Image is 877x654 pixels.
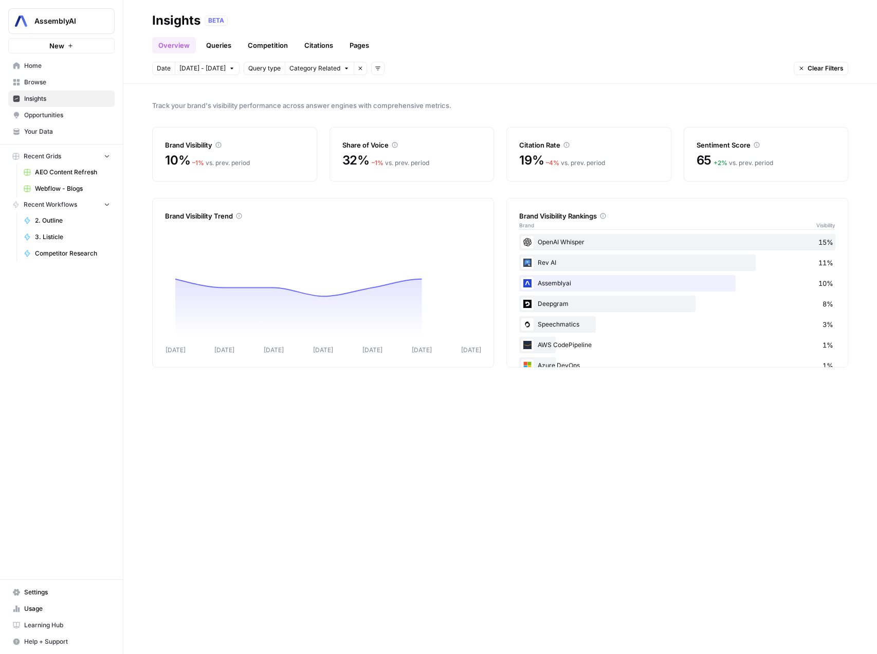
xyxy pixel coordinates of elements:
a: Learning Hub [8,617,115,633]
span: Learning Hub [24,621,110,630]
span: 19% [519,152,544,169]
span: Opportunities [24,111,110,120]
img: p01h11e1xl50jjsmmbrnhiqver4p [521,298,534,310]
a: Home [8,58,115,74]
a: Competition [242,37,294,53]
img: 5xpccxype1cywfuoa934uv7cahnr [521,236,534,248]
div: Brand Visibility [165,140,304,150]
span: Visibility [816,221,835,229]
div: Sentiment Score [697,140,836,150]
div: vs. prev. period [192,158,250,168]
span: – 4 % [546,159,559,167]
a: AEO Content Refresh [19,164,115,180]
a: Queries [200,37,237,53]
div: OpenAI Whisper [519,234,835,250]
img: mhe4vjtujq36h53t2unqbj0cd217 [521,359,534,372]
span: 2. Outline [35,216,110,225]
span: 8% [823,299,833,309]
div: Insights [152,12,200,29]
span: – 1 % [192,159,204,167]
a: Competitor Research [19,245,115,262]
a: Settings [8,584,115,601]
span: 32% [342,152,370,169]
span: 1% [823,360,833,371]
a: Citations [298,37,339,53]
img: AssemblyAI Logo [12,12,30,30]
a: Insights [8,90,115,107]
a: Your Data [8,123,115,140]
tspan: [DATE] [313,346,333,354]
span: 10% [818,278,833,288]
span: Track your brand's visibility performance across answer engines with comprehensive metrics. [152,100,848,111]
button: Workspace: AssemblyAI [8,8,115,34]
span: AssemblyAI [34,16,97,26]
div: vs. prev. period [714,158,773,168]
div: Brand Visibility Rankings [519,211,835,221]
span: Recent Workflows [24,200,77,209]
span: 65 [697,152,712,169]
span: Settings [24,588,110,597]
a: 2. Outline [19,212,115,229]
tspan: [DATE] [412,346,432,354]
button: Help + Support [8,633,115,650]
div: BETA [205,15,228,26]
tspan: [DATE] [214,346,234,354]
div: AWS CodePipeline [519,337,835,353]
span: Usage [24,604,110,613]
span: 10% [165,152,190,169]
button: New [8,38,115,53]
a: Webflow - Blogs [19,180,115,197]
span: [DATE] - [DATE] [179,64,226,73]
div: Share of Voice [342,140,482,150]
span: 11% [818,258,833,268]
span: 1% [823,340,833,350]
span: AEO Content Refresh [35,168,110,177]
span: Clear Filters [808,64,844,73]
tspan: [DATE] [362,346,382,354]
span: Browse [24,78,110,87]
img: 92hpos67amlkrkl05ft7tmfktqu4 [521,339,534,351]
span: Webflow - Blogs [35,184,110,193]
button: Recent Grids [8,149,115,164]
button: [DATE] - [DATE] [175,62,240,75]
span: Your Data [24,127,110,136]
div: Assemblyai [519,275,835,292]
button: Recent Workflows [8,197,115,212]
span: 3. Listicle [35,232,110,242]
span: Help + Support [24,637,110,646]
span: Home [24,61,110,70]
div: Rev AI [519,255,835,271]
span: Query type [248,64,281,73]
div: vs. prev. period [546,158,605,168]
img: 0okyxmupk1pl4h1o5xmvl82snl9r [521,318,534,331]
span: Insights [24,94,110,103]
div: Brand Visibility Trend [165,211,481,221]
div: Deepgram [519,296,835,312]
button: Category Related [285,62,354,75]
tspan: [DATE] [166,346,186,354]
span: New [49,41,64,51]
div: Speechmatics [519,316,835,333]
span: Recent Grids [24,152,61,161]
a: Opportunities [8,107,115,123]
button: Clear Filters [794,62,848,75]
span: Competitor Research [35,249,110,258]
tspan: [DATE] [461,346,481,354]
span: 3% [823,319,833,330]
a: Pages [343,37,375,53]
a: Overview [152,37,196,53]
div: Citation Rate [519,140,659,150]
a: 3. Listicle [19,229,115,245]
div: Azure DevOps [519,357,835,374]
tspan: [DATE] [264,346,284,354]
span: Date [157,64,171,73]
span: 15% [818,237,833,247]
img: 30ohngqsev2ncapwg458iuk6ib0l [521,257,534,269]
span: – 1 % [372,159,383,167]
a: Browse [8,74,115,90]
span: Brand [519,221,534,229]
span: Category Related [289,64,340,73]
img: ignhbrxz14c4284h0w2j1irtrgkv [521,277,534,289]
a: Usage [8,601,115,617]
div: vs. prev. period [372,158,429,168]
